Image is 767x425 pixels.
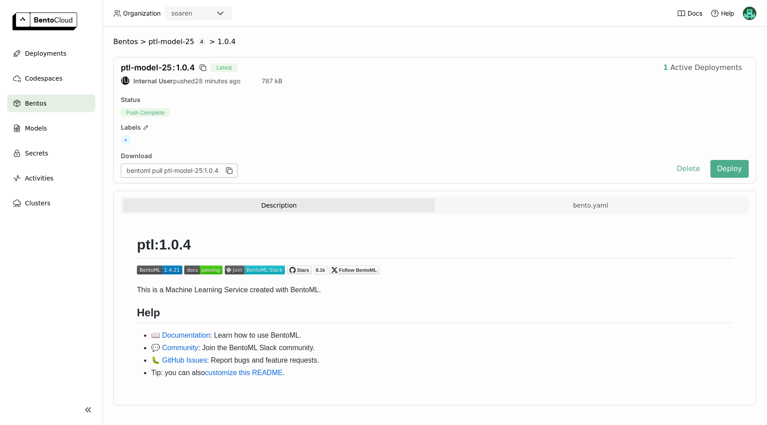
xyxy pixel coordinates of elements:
[25,98,46,109] span: Bentos
[121,76,240,85] div: pushed
[123,199,435,212] button: Description
[211,63,237,72] span: Latest
[225,266,285,274] img: join_slack
[148,37,207,46] div: ptl-model-254
[151,330,733,341] li: : Learn how to use BentoML.
[121,152,666,160] div: Download
[435,199,746,212] button: bento.yaml
[121,135,131,145] span: +
[207,37,218,46] span: >
[121,63,195,72] span: ptl-model-25 1.0.4
[7,69,95,87] a: Codespaces
[121,108,170,117] span: Push Complete
[205,369,282,376] a: customize this README
[670,63,742,72] span: Active Deployments
[137,266,182,274] img: pypi_status
[151,356,207,364] a: 🐛 GitHub Issues
[7,94,95,112] a: Bentos
[113,37,138,46] span: Bentos
[197,37,207,46] span: 4
[25,123,47,134] span: Models
[121,123,749,131] div: Labels
[663,63,668,72] strong: 1
[151,344,198,351] a: 💬 Community
[688,9,702,17] span: Docs
[7,119,95,137] a: Models
[677,9,702,18] a: Docs
[25,73,62,84] span: Codespaces
[151,343,733,353] li: : Join the BentoML Slack community.
[7,144,95,162] a: Secrets
[743,7,756,20] img: Nhan Le
[148,37,194,46] span: ptl-model-25
[193,9,194,18] input: Selected soaren.
[151,368,733,378] li: Tip: you can also .
[710,9,734,18] div: Help
[25,173,54,184] span: Activities
[123,9,161,17] span: Organization
[173,63,175,72] span: :
[721,9,734,17] span: Help
[121,76,130,85] div: Internal User
[7,194,95,212] a: Clusters
[113,37,756,46] nav: Breadcrumbs navigation
[218,37,236,46] span: 1.0.4
[184,266,223,274] img: documentation_status
[171,9,192,18] div: soaren
[138,37,148,46] span: >
[329,266,379,274] img: Twitter Follow
[710,160,749,178] button: Deploy
[121,96,749,104] div: Status
[121,163,238,178] div: bentoml pull ptl-model-25:1.0.4
[151,331,210,339] a: 📖 Documentation
[195,77,240,85] span: 28 minutes ago
[12,12,77,30] img: logo
[262,77,282,85] span: 787 kB
[151,355,733,366] li: : Report bugs and feature requests.
[287,266,327,274] img: BentoML GitHub Repo
[137,236,733,258] h1: ptl:1.0.4
[670,160,707,178] button: Delete
[656,59,749,77] button: 1Active Deployments
[25,48,66,59] span: Deployments
[25,198,50,208] span: Clusters
[133,77,173,85] strong: Internal User
[25,148,48,159] span: Secrets
[137,285,733,295] p: This is a Machine Learning Service created with BentoML.
[121,77,129,85] div: IU
[7,169,95,187] a: Activities
[7,45,95,62] a: Deployments
[137,306,733,323] h2: Help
